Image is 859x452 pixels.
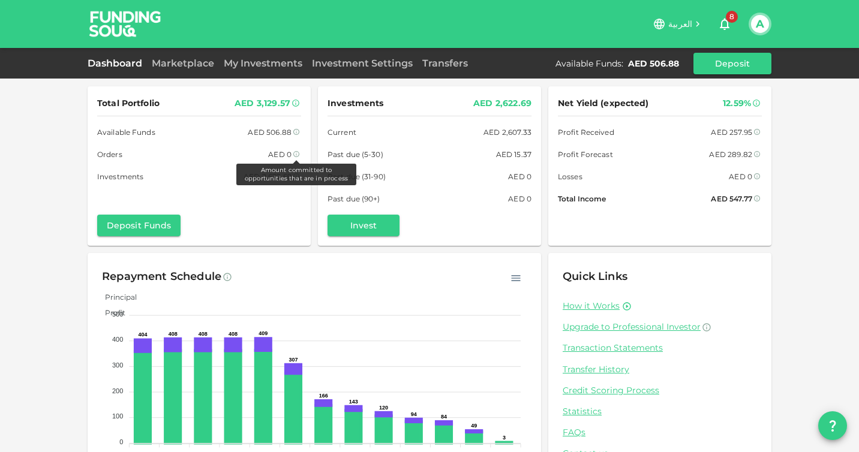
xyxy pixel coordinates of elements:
[558,192,606,205] span: Total Income
[97,148,122,161] span: Orders
[97,215,181,236] button: Deposit Funds
[818,411,847,440] button: question
[112,387,123,394] tspan: 200
[97,96,160,111] span: Total Portfolio
[418,58,473,69] a: Transfers
[328,126,356,138] span: Current
[563,427,757,438] a: FAQs
[709,148,752,161] div: AED 289.82
[563,321,757,333] a: Upgrade to Professional Investor
[235,96,290,111] div: AED 3,129.57
[711,192,752,205] div: AED 547.77
[219,58,307,69] a: My Investments
[508,192,531,205] div: AED 0
[97,170,143,183] span: Investments
[563,300,620,312] a: How it Works
[496,148,531,161] div: AED 15.37
[563,342,757,354] a: Transaction Statements
[483,126,531,138] div: AED 2,607.33
[328,148,383,161] span: Past due (5-30)
[563,385,757,396] a: Credit Scoring Process
[668,19,692,29] span: العربية
[729,170,752,183] div: AED 0
[558,96,649,111] span: Net Yield (expected)
[147,58,219,69] a: Marketplace
[96,308,125,317] span: Profit
[328,170,386,183] span: Past due (31-90)
[244,170,292,183] div: AED 2,622.69
[473,96,531,111] div: AED 2,622.69
[96,293,137,302] span: Principal
[328,215,400,236] button: Invest
[723,96,751,111] div: 12.59%
[328,192,380,205] span: Past due (90+)
[508,170,531,183] div: AED 0
[119,438,123,445] tspan: 0
[248,126,292,138] div: AED 506.88
[268,148,292,161] div: AED 0
[563,406,757,417] a: Statistics
[88,58,147,69] a: Dashboard
[563,364,757,375] a: Transfer History
[693,53,771,74] button: Deposit
[726,11,738,23] span: 8
[563,321,701,332] span: Upgrade to Professional Investor
[713,12,737,36] button: 8
[558,148,613,161] span: Profit Forecast
[555,58,623,70] div: Available Funds :
[628,58,679,70] div: AED 506.88
[563,270,627,283] span: Quick Links
[112,336,123,343] tspan: 400
[711,126,752,138] div: AED 257.95
[558,126,614,138] span: Profit Received
[112,361,123,369] tspan: 300
[328,96,383,111] span: Investments
[97,126,155,138] span: Available Funds
[558,170,582,183] span: Losses
[307,58,418,69] a: Investment Settings
[112,311,123,318] tspan: 500
[102,267,221,287] div: Repayment Schedule
[112,412,123,420] tspan: 100
[751,15,769,33] button: A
